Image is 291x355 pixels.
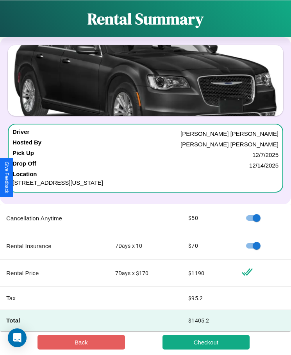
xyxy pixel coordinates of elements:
td: $ 95.2 [182,287,235,310]
div: Give Feedback [4,162,9,193]
td: $ 70 [182,232,235,260]
td: $ 1405.2 [182,310,235,331]
h4: Location [12,171,279,177]
td: $ 1190 [182,260,235,287]
td: 7 Days x $ 170 [109,260,182,287]
td: $ 50 [182,204,235,232]
p: Tax [6,293,103,303]
p: Rental Price [6,268,103,278]
button: Back [37,335,125,350]
h4: Drop Off [12,160,36,171]
p: Cancellation Anytime [6,213,103,223]
p: 12 / 7 / 2025 [252,150,279,160]
h4: Pick Up [12,150,34,160]
p: [PERSON_NAME] [PERSON_NAME] [180,139,279,150]
h4: Driver [12,128,29,139]
h4: Total [6,316,103,324]
p: [STREET_ADDRESS][US_STATE] [12,177,279,188]
p: 12 / 14 / 2025 [249,160,279,171]
h4: Hosted By [12,139,41,150]
button: Checkout [162,335,250,350]
div: Open Intercom Messenger [8,328,27,347]
p: Rental Insurance [6,241,103,251]
p: [PERSON_NAME] [PERSON_NAME] [180,128,279,139]
h1: Rental Summary [87,8,204,29]
td: 7 Days x 10 [109,232,182,260]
